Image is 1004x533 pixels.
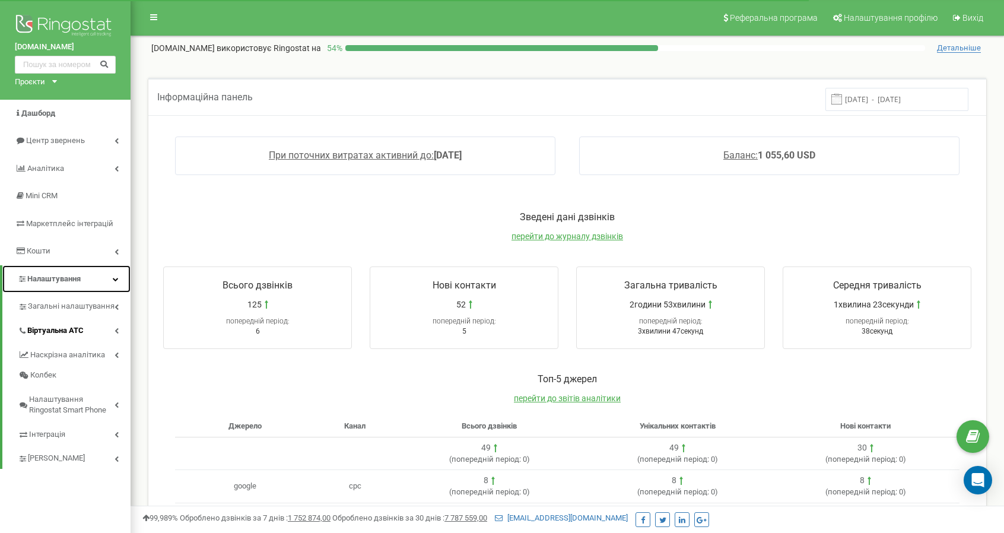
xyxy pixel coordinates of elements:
[495,513,628,522] a: [EMAIL_ADDRESS][DOMAIN_NAME]
[964,466,992,494] div: Open Intercom Messenger
[269,150,434,161] span: При поточних витратах активний до:
[344,421,366,430] span: Канал
[28,301,115,312] span: Загальні налаштування
[834,299,914,310] span: 1хвилина 23секунди
[180,513,331,522] span: Оброблено дзвінків за 7 днів :
[142,513,178,522] span: 99,989%
[860,475,865,487] div: 8
[226,317,290,325] span: попередній період:
[433,280,496,291] span: Нові контакти
[29,394,115,416] span: Налаштування Ringostat Smart Phone
[332,513,487,522] span: Оброблено дзвінків за 30 днів :
[638,327,703,335] span: 3хвилини 47секунд
[640,455,709,464] span: попередній період:
[937,43,981,53] span: Детальніше
[18,317,131,341] a: Віртуальна АТС
[862,327,892,335] span: 38секунд
[462,421,517,430] span: Всього дзвінків
[672,475,676,487] div: 8
[857,442,867,454] div: 30
[511,231,623,241] a: перейти до журналу дзвінків
[256,327,260,335] span: 6
[640,421,716,430] span: Унікальних контактів
[30,370,56,381] span: Колбек
[462,327,466,335] span: 5
[30,350,105,361] span: Наскрізна аналітика
[449,455,530,464] span: ( 0 )
[27,325,84,337] span: Віртуальна АТС
[444,513,487,522] u: 7 787 559,00
[723,150,815,161] a: Баланс:1 055,60 USD
[962,13,983,23] span: Вихід
[28,453,85,464] span: [PERSON_NAME]
[723,150,758,161] span: Баланс:
[520,211,615,223] span: Зведені дані дзвінків
[452,455,521,464] span: попередній період:
[223,280,293,291] span: Всього дзвінків
[825,455,906,464] span: ( 0 )
[217,43,321,53] span: використовує Ringostat на
[15,56,116,74] input: Пошук за номером
[624,280,717,291] span: Загальна тривалість
[2,265,131,293] a: Налаштування
[15,12,116,42] img: Ringostat logo
[844,13,938,23] span: Налаштування профілю
[639,317,703,325] span: попередній період:
[637,455,718,464] span: ( 0 )
[828,487,897,496] span: попередній період:
[157,91,253,103] span: Інформаційна панель
[452,487,521,496] span: попередній період:
[833,280,922,291] span: Середня тривалість
[18,386,131,421] a: Налаштування Ringostat Smart Phone
[247,299,262,310] span: 125
[321,42,345,54] p: 54 %
[15,77,45,88] div: Проєкти
[449,487,530,496] span: ( 0 )
[538,373,597,385] span: Toп-5 джерел
[18,365,131,386] a: Колбек
[228,421,262,430] span: Джерело
[15,42,116,53] a: [DOMAIN_NAME]
[27,274,81,283] span: Налаштування
[825,487,906,496] span: ( 0 )
[288,513,331,522] u: 1 752 874,00
[151,42,321,54] p: [DOMAIN_NAME]
[315,470,396,503] td: cpc
[18,421,131,445] a: Інтеграція
[26,191,58,200] span: Mini CRM
[26,136,85,145] span: Центр звернень
[514,394,621,403] a: перейти до звітів аналітики
[640,487,709,496] span: попередній період:
[637,487,718,496] span: ( 0 )
[481,442,491,454] div: 49
[828,455,897,464] span: попередній період:
[669,442,679,454] div: 49
[846,317,909,325] span: попередній період:
[840,421,891,430] span: Нові контакти
[456,299,466,310] span: 52
[18,293,131,317] a: Загальні налаштування
[730,13,818,23] span: Реферальна програма
[18,445,131,469] a: [PERSON_NAME]
[26,219,113,228] span: Маркетплейс інтеграцій
[175,470,315,503] td: google
[433,317,496,325] span: попередній період:
[18,341,131,366] a: Наскрізна аналітика
[29,429,65,440] span: Інтеграція
[269,150,462,161] a: При поточних витратах активний до:[DATE]
[630,299,706,310] span: 2години 53хвилини
[21,109,55,118] span: Дашборд
[484,475,488,487] div: 8
[27,164,64,173] span: Аналiтика
[27,246,50,255] span: Кошти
